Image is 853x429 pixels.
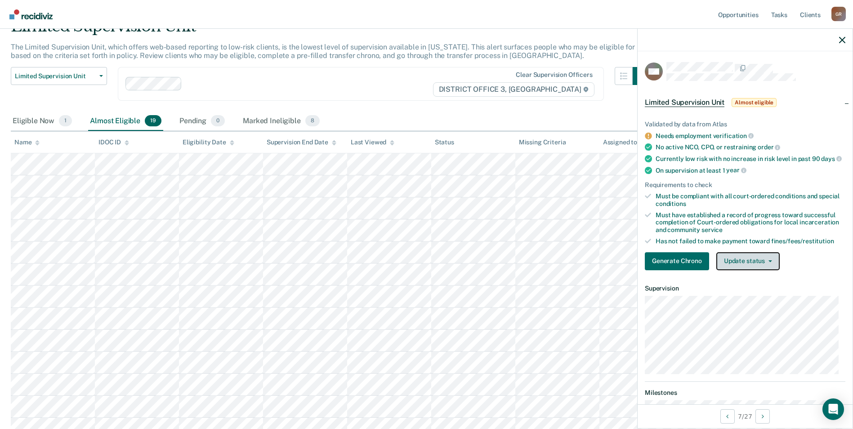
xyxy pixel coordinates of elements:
[603,139,645,146] div: Assigned to
[645,98,724,107] span: Limited Supervision Unit
[656,143,845,151] div: No active NCO, CPO, or restraining
[11,17,651,43] div: Limited Supervision Unit
[755,409,770,424] button: Next Opportunity
[656,211,845,234] div: Must have established a record of progress toward successful completion of Court-ordered obligati...
[638,404,853,428] div: 7 / 27
[9,9,53,19] img: Recidiviz
[433,82,594,97] span: DISTRICT OFFICE 3, [GEOGRAPHIC_DATA]
[98,139,129,146] div: IDOC ID
[645,121,845,128] div: Validated by data from Atlas
[701,226,723,233] span: service
[645,252,713,270] a: Navigate to form link
[638,88,853,117] div: Limited Supervision UnitAlmost eligible
[267,139,336,146] div: Supervision End Date
[11,112,74,131] div: Eligible Now
[145,115,161,127] span: 19
[516,71,592,79] div: Clear supervision officers
[88,112,163,131] div: Almost Eligible
[831,7,846,21] div: G R
[59,115,72,127] span: 1
[645,252,709,270] button: Generate Chrono
[183,139,234,146] div: Eligibility Date
[656,155,845,163] div: Currently low risk with no increase in risk level in past 90
[720,409,735,424] button: Previous Opportunity
[726,166,746,174] span: year
[758,143,780,151] span: order
[351,139,394,146] div: Last Viewed
[645,285,845,292] dt: Supervision
[519,139,566,146] div: Missing Criteria
[656,132,845,140] div: Needs employment verification
[656,192,845,208] div: Must be compliant with all court-ordered conditions and special conditions
[178,112,227,131] div: Pending
[211,115,225,127] span: 0
[831,7,846,21] button: Profile dropdown button
[821,155,841,162] span: days
[14,139,40,146] div: Name
[732,98,777,107] span: Almost eligible
[656,166,845,174] div: On supervision at least 1
[11,43,650,60] p: The Limited Supervision Unit, which offers web-based reporting to low-risk clients, is the lowest...
[645,389,845,397] dt: Milestones
[822,398,844,420] div: Open Intercom Messenger
[15,72,96,80] span: Limited Supervision Unit
[305,115,320,127] span: 8
[656,237,845,245] div: Has not failed to make payment toward
[771,237,834,245] span: fines/fees/restitution
[241,112,322,131] div: Marked Ineligible
[435,139,454,146] div: Status
[716,252,780,270] button: Update status
[645,181,845,189] div: Requirements to check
